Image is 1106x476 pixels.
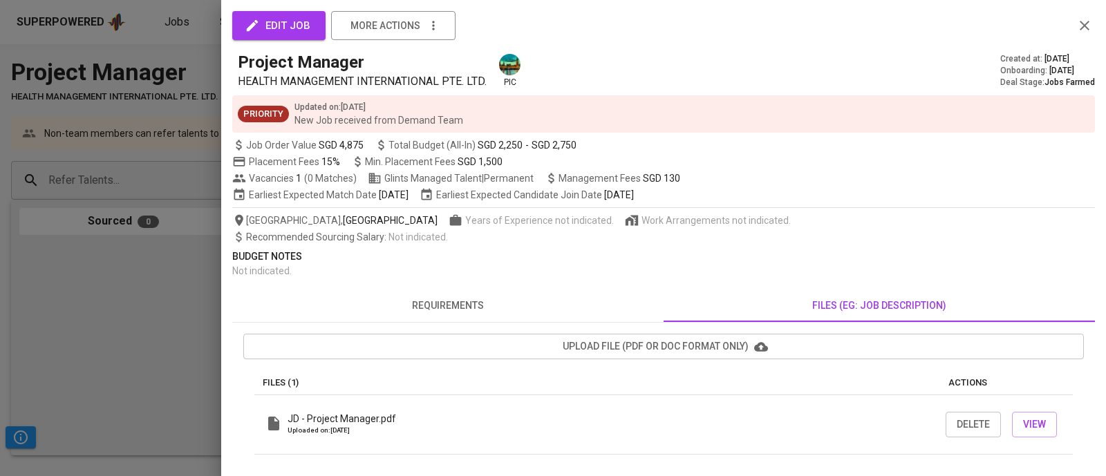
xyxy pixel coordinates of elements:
button: Delete [946,412,1001,437]
button: edit job [232,11,326,40]
span: Total Budget (All-In) [375,138,577,152]
span: Jobs Farmed [1044,77,1095,87]
div: pic [498,53,522,88]
span: 1 [294,171,301,185]
span: [DATE] [604,188,634,202]
button: View [1012,412,1057,437]
span: SGD 4,875 [319,138,364,152]
span: [DATE] [379,188,409,202]
p: New Job received from Demand Team [294,113,463,127]
span: [GEOGRAPHIC_DATA] , [232,213,438,227]
button: upload file (pdf or doc format only) [243,334,1084,359]
span: Min. Placement Fees [365,156,503,167]
span: [DATE] [1044,53,1069,65]
p: Uploaded on: [DATE] [288,426,396,435]
span: Not indicated . [232,265,292,276]
img: a5d44b89-0c59-4c54-99d0-a63b29d42bd3.jpg [499,54,521,75]
span: files (eg: job description) [672,297,1087,314]
span: Recommended Sourcing Salary : [246,231,388,242]
span: Years of Experience not indicated. [465,213,614,227]
div: Created at : [1000,53,1095,65]
span: SGD 2,250 [478,138,523,152]
span: SGD 130 [643,173,680,184]
span: Vacancies ( 0 Matches ) [232,171,357,185]
span: Delete [957,416,990,433]
span: SGD 2,750 [532,138,577,152]
span: - [525,138,529,152]
span: Not indicated . [388,231,448,242]
span: 15% [321,156,340,167]
span: Management Fees [559,173,680,184]
p: Files (1) [263,376,948,390]
span: more actions [350,17,420,35]
p: Budget Notes [232,249,1095,264]
span: upload file (pdf or doc format only) [254,338,1073,355]
div: Onboarding : [1000,65,1095,77]
button: more actions [331,11,456,40]
span: HEALTH MANAGEMENT INTERNATIONAL PTE. LTD. [238,75,487,88]
span: Earliest Expected Candidate Join Date [420,188,634,202]
span: Priority [238,108,289,121]
p: JD - Project Manager.pdf [288,412,396,426]
span: Job Order Value [232,138,364,152]
span: edit job [247,17,310,35]
span: [GEOGRAPHIC_DATA] [343,213,438,227]
span: View [1023,416,1046,433]
p: Updated on : [DATE] [294,101,463,113]
span: Earliest Expected Match Date [232,188,409,202]
span: requirements [241,297,655,314]
div: Deal Stage : [1000,77,1095,88]
span: Placement Fees [249,156,340,167]
span: SGD 1,500 [458,156,503,167]
span: Work Arrangements not indicated. [641,213,791,227]
span: Glints Managed Talent | Permanent [368,171,534,185]
p: actions [948,376,1065,390]
span: [DATE] [1049,65,1074,77]
h5: Project Manager [238,51,364,73]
